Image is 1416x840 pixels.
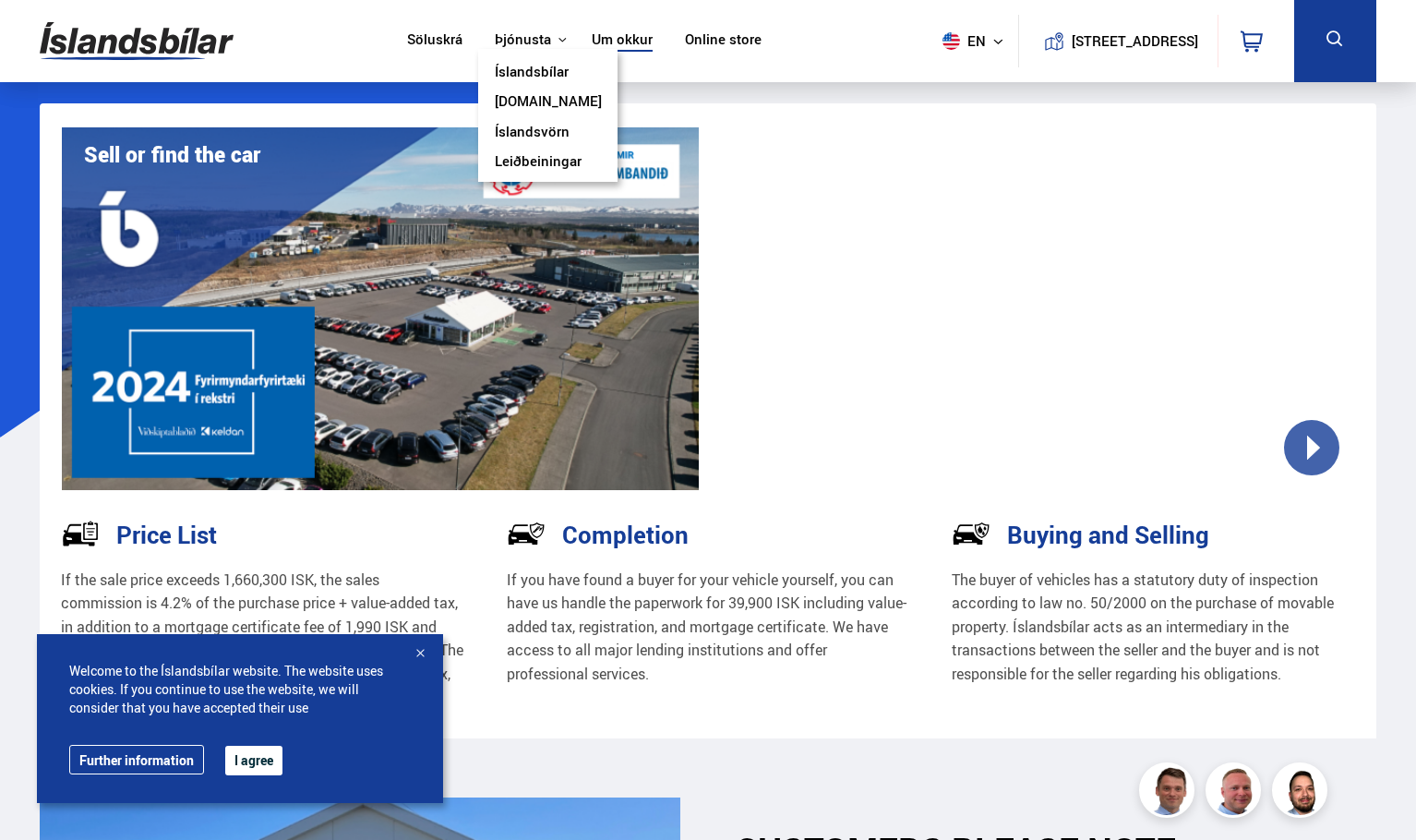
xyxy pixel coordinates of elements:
a: [DOMAIN_NAME] [495,93,602,113]
a: Um okkur [592,31,653,51]
button: [STREET_ADDRESS] [1078,33,1191,49]
h3: Price List [116,521,217,548]
span: Welcome to the Íslandsbílar website. The website uses cookies. If you continue to use the website... [69,662,411,717]
span: en [935,32,981,50]
img: NP-R9RrMhXQFCiaa.svg [507,514,546,553]
a: Leiðbeiningar [495,153,582,173]
p: If the sale price exceeds 1,660,300 ISK, the sales commission is 4.2% of the purchase price + val... [61,569,464,711]
a: Söluskrá [407,31,462,51]
button: I agree [225,746,282,775]
a: Íslandsbílar [495,64,569,83]
img: svg+xml;base64,PHN2ZyB4bWxucz0iaHR0cDovL3d3dy53My5vcmcvMjAwMC9zdmciIHdpZHRoPSI1MTIiIGhlaWdodD0iNT... [942,32,960,50]
img: G0Ugv5HjCgRt.svg [40,11,234,71]
a: [STREET_ADDRESS] [1029,15,1208,67]
button: Þjónusta [495,31,551,49]
p: If you have found a buyer for your vehicle yourself, you can have us handle the paperwork for 39,... [507,569,910,687]
button: Open LiveChat chat widget [15,7,70,63]
h1: Sell or find the car [84,142,261,167]
img: siFngHWaQ9KaOqBr.png [1208,765,1264,821]
img: nhp88E3Fdnt1Opn2.png [1275,765,1330,821]
a: Further information [69,745,204,774]
p: The buyer of vehicles has a statutory duty of inspection according to law no. 50/2000 on the purc... [952,569,1355,687]
a: Íslandsvörn [495,124,570,143]
img: FbJEzSuNWCJXmdc-.webp [1142,765,1197,821]
button: en [935,14,1018,68]
img: tr5P-W3DuiFaO7aO.svg [61,514,100,553]
img: -Svtn6bYgwAsiwNX.svg [952,514,990,553]
img: eKx6w-_Home_640_.png [62,127,699,490]
a: Online store [685,31,762,51]
h3: Completion [562,521,689,548]
h3: Buying and Selling [1007,521,1209,548]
